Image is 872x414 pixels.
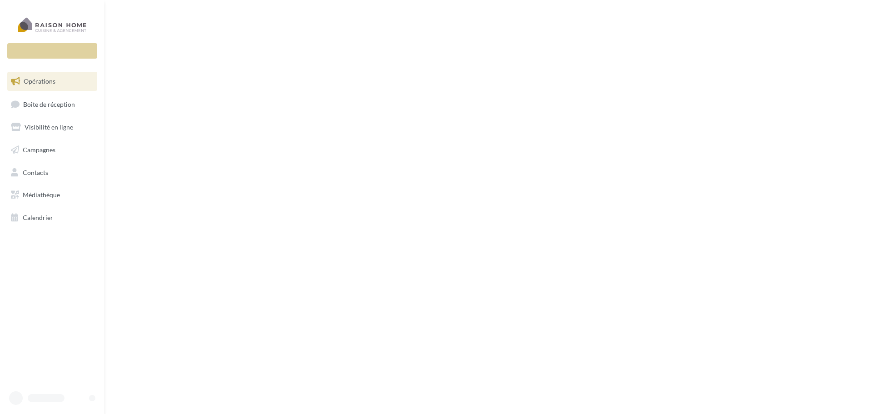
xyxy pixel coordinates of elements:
span: Médiathèque [23,191,60,199]
a: Opérations [5,72,99,91]
span: Boîte de réception [23,100,75,108]
span: Calendrier [23,214,53,221]
a: Calendrier [5,208,99,227]
a: Boîte de réception [5,95,99,114]
span: Opérations [24,77,55,85]
a: Contacts [5,163,99,182]
span: Contacts [23,168,48,176]
span: Visibilité en ligne [25,123,73,131]
a: Visibilité en ligne [5,118,99,137]
a: Campagnes [5,140,99,160]
a: Médiathèque [5,185,99,205]
span: Campagnes [23,146,55,154]
div: Nouvelle campagne [7,43,97,59]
